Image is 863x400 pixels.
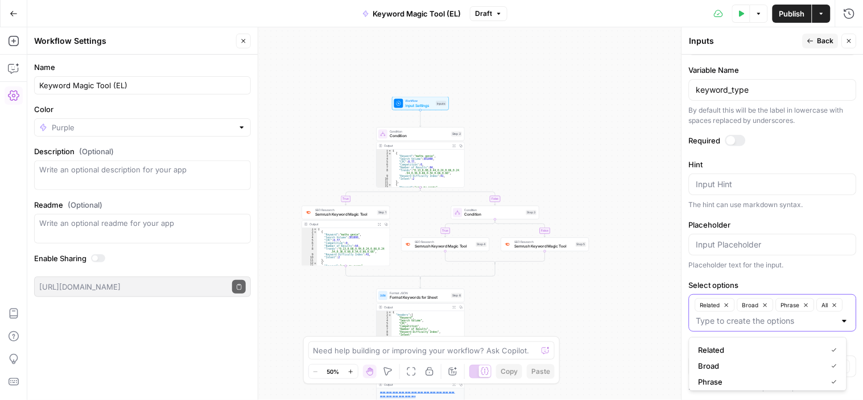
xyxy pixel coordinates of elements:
span: Keyword Magic Tool (EL) [373,8,461,19]
div: By default this will be the label in lowercase with spaces replaced by underscores. [689,105,857,126]
span: Toggle code folding, rows 2 through 11 [314,231,317,234]
div: 12 [377,184,392,187]
div: 12 [302,262,317,265]
input: Purple [52,122,233,133]
div: 3 [377,317,392,320]
div: 9 [377,334,392,337]
div: SEO ResearchSemrush Keyword Magic ToolStep 4 [402,238,490,251]
div: 2 [377,152,392,155]
div: 13 [377,187,392,189]
g: Edge from step_2-conditional-end to step_6 [420,278,422,288]
label: Description [34,146,251,157]
div: Output [309,222,374,226]
span: Draft [475,9,492,19]
div: 9 [377,175,392,178]
div: The hint can use markdown syntax. [689,200,857,210]
img: 8a3tdog8tf0qdwwcclgyu02y995m [405,242,411,248]
g: Edge from step_5 to step_3-conditional-end [495,251,546,265]
div: Output [384,305,449,310]
button: Draft [470,6,507,21]
span: Semrush Keyword Magic Tool [315,212,375,217]
input: Untitled [39,80,246,91]
span: Toggle code folding, rows 1 through 1002 [389,150,392,152]
div: 7 [302,245,317,248]
span: SEO Research [415,240,474,244]
label: Color [34,104,251,115]
button: Keyword Magic Tool (EL) [356,5,468,23]
div: 10 [377,178,392,181]
span: Broad [742,300,759,310]
div: SEO ResearchSemrush Keyword Magic ToolStep 1Output[ { "Keyword":"maths genie", "Search Volume":30... [302,206,390,266]
span: Format JSON [390,291,449,295]
div: 6 [302,242,317,245]
div: SEO ResearchSemrush Keyword Magic ToolStep 5 [501,238,589,251]
g: Edge from step_3 to step_5 [495,220,546,237]
div: ConditionConditionStep 3 [451,206,539,220]
span: Condition [465,208,524,212]
div: Step 3 [526,210,537,215]
span: Back [817,36,834,46]
div: 1 [377,311,392,314]
div: 7 [377,167,392,170]
div: 3 [302,234,317,237]
input: Type to create the options [696,315,836,327]
g: Edge from step_2 to step_1 [345,188,421,205]
div: 11 [302,259,317,262]
div: 5 [377,323,392,325]
div: ConditionConditionStep 2Output[ { "Keyword":"maths genie", "Search Volume":301000, "CPC":0.77, "C... [377,127,465,188]
div: 6 [377,325,392,328]
button: Broad [737,298,774,312]
div: 2 [377,314,392,317]
div: 13 [302,265,317,268]
div: 1 [302,228,317,231]
span: All [822,300,828,310]
div: Output [384,143,449,148]
div: 8 [302,248,317,254]
label: Select options [689,279,857,291]
img: 8a3tdog8tf0qdwwcclgyu02y995m [305,210,311,216]
button: Paste [527,364,555,379]
div: Step 4 [476,242,488,247]
div: 2 [302,231,317,234]
div: 8 [377,170,392,175]
span: Workflow [406,98,434,103]
label: Enable Sharing [34,253,251,264]
div: WorkflowInput SettingsInputs [377,97,465,110]
div: 5 [302,240,317,242]
span: (Optional) [68,199,102,211]
g: Edge from step_3 to step_4 [445,220,495,237]
span: Phrase [699,376,823,387]
div: Workflow Settings [34,35,233,47]
span: Toggle code folding, rows 2 through 11 [389,152,392,155]
label: Required [689,135,857,146]
div: 5 [377,161,392,164]
button: All [817,298,843,312]
div: Format JSONFormat Keywords for SheetStep 6Output{ "headers":[ "Keyword", "Search Volume", "CPC", ... [377,289,465,349]
span: Condition [390,133,449,139]
span: Semrush Keyword Magic Tool [514,244,573,249]
div: 10 [302,257,317,259]
g: Edge from step_2 to step_3 [420,188,496,205]
label: Placeholder [689,219,857,230]
span: Format Keywords for Sheet [390,295,449,300]
span: Semrush Keyword Magic Tool [415,244,474,249]
button: Publish [773,5,812,23]
span: Condition [465,212,524,217]
span: Condition [390,129,449,134]
span: Phrase [781,300,800,310]
div: 11 [377,181,392,184]
g: Edge from step_1 to step_2-conditional-end [346,266,420,279]
div: Step 2 [451,131,462,137]
label: Name [34,61,251,73]
span: Input Settings [406,102,434,108]
input: keyword_types [696,84,849,96]
p: Default to this value if input is not provided [689,382,857,393]
img: 8a3tdog8tf0qdwwcclgyu02y995m [505,242,510,248]
g: Edge from step_3-conditional-end to step_2-conditional-end [420,263,495,279]
div: Output [384,382,449,387]
g: Edge from start to step_2 [420,110,422,127]
div: Step 1 [377,210,387,215]
label: Readme [34,199,251,211]
span: Toggle code folding, rows 1 through 1013 [389,311,392,314]
input: Input Placeholder [696,239,849,250]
